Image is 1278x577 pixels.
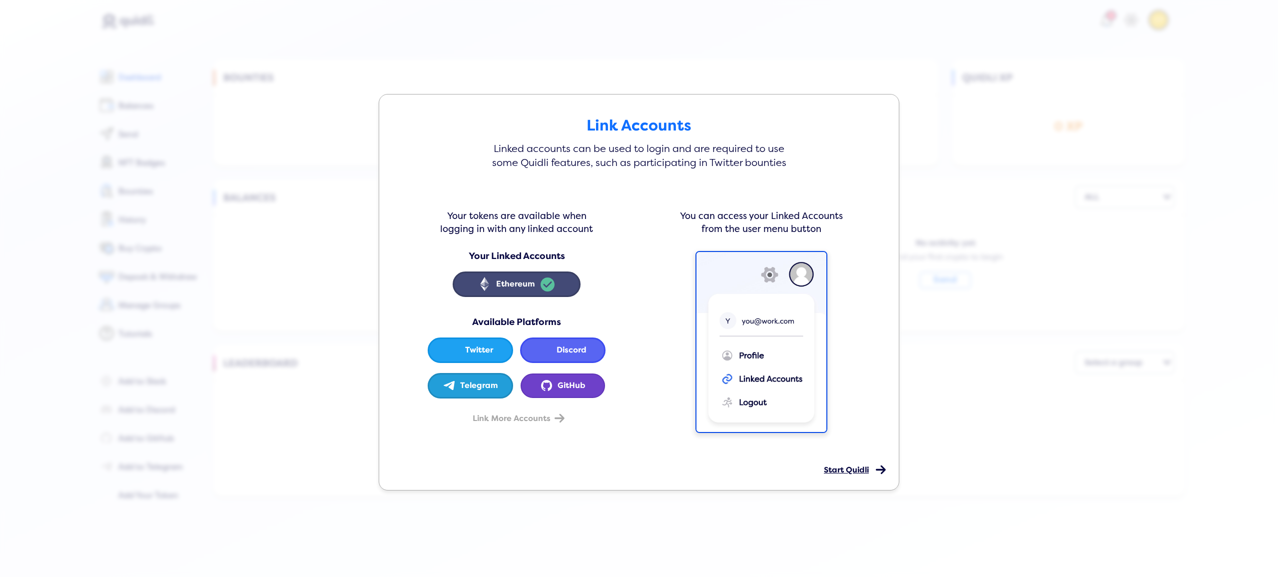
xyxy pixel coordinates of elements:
[520,337,606,363] div: Discord
[389,117,889,134] h3: Link Accounts
[429,317,604,327] div: Available Platforms
[680,210,843,236] div: You can access your Linked Accounts from the user menu button
[429,210,604,236] div: Your tokens are available when logging in with any linked account
[489,142,789,170] h5: Linked accounts can be used to login and are required to use some Quidli features, such as partic...
[429,251,604,261] div: Your Linked Accounts
[428,337,513,363] div: Twitter
[521,373,605,398] div: GitHub
[428,373,513,398] div: Telegram
[824,465,869,475] span: Start Quidli
[695,251,827,433] img: linked account
[453,271,581,297] div: Ethereum
[473,413,551,423] span: Link More Accounts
